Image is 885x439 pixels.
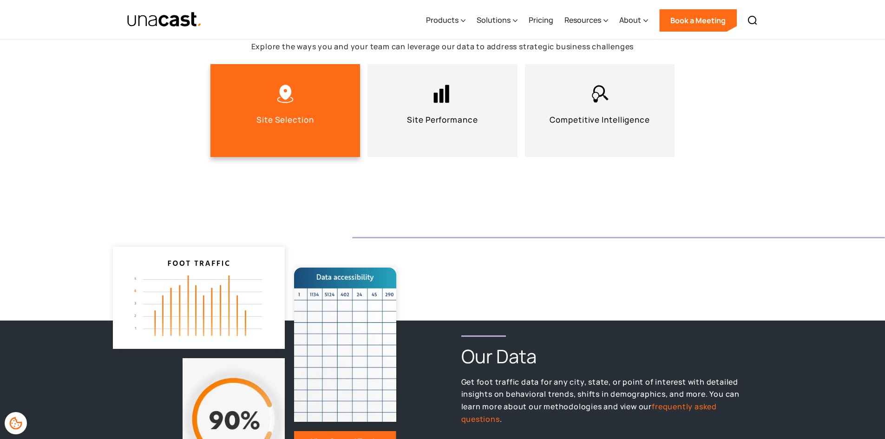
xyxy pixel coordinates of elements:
img: Foot Traffic graph [124,252,274,344]
div: Solutions [477,14,511,26]
div: Solutions [477,1,518,39]
h2: Our Data [461,344,740,368]
div: About [619,14,641,26]
div: Resources [564,14,601,26]
p: Get foot traffic data for any city, state, or point of interest with detailed insights on behavio... [461,376,740,426]
img: Search icon [747,15,758,26]
a: Pricing [529,1,553,39]
a: home [127,12,203,28]
div: Cookie Preferences [5,412,27,434]
p: Site Performance [407,114,478,125]
img: Data table with blue header [294,268,396,422]
a: Book a Meeting [659,9,737,32]
img: Unacast text logo [127,12,203,28]
p: Site Selection [256,114,314,125]
div: Resources [564,1,608,39]
p: Explore the ways you and your team can leverage our data to address strategic business challenges [251,40,634,53]
div: Products [426,1,465,39]
p: Competitive Intelligence [550,114,650,125]
div: Products [426,14,459,26]
div: About [619,1,648,39]
a: Competitive Intelligence [525,64,675,157]
a: Site Performance [367,64,518,157]
a: Site Selection [210,64,361,157]
a: frequently asked questions [461,401,717,424]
